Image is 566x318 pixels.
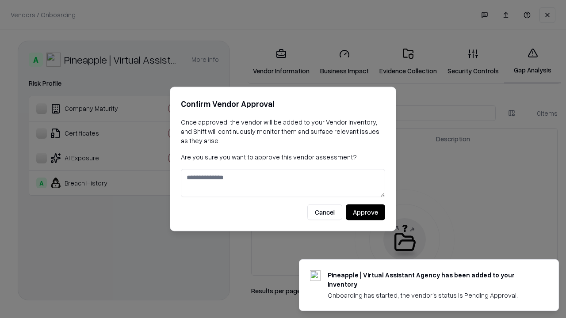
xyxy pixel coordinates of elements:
div: Onboarding has started, the vendor's status is Pending Approval. [328,291,537,300]
button: Approve [346,204,385,220]
img: trypineapple.com [310,270,321,281]
button: Cancel [307,204,342,220]
h2: Confirm Vendor Approval [181,98,385,110]
p: Once approved, the vendor will be added to your Vendor Inventory, and Shift will continuously mon... [181,117,385,145]
p: Are you sure you want to approve this vendor assessment? [181,152,385,162]
div: Pineapple | Virtual Assistant Agency has been added to your inventory [328,270,537,289]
